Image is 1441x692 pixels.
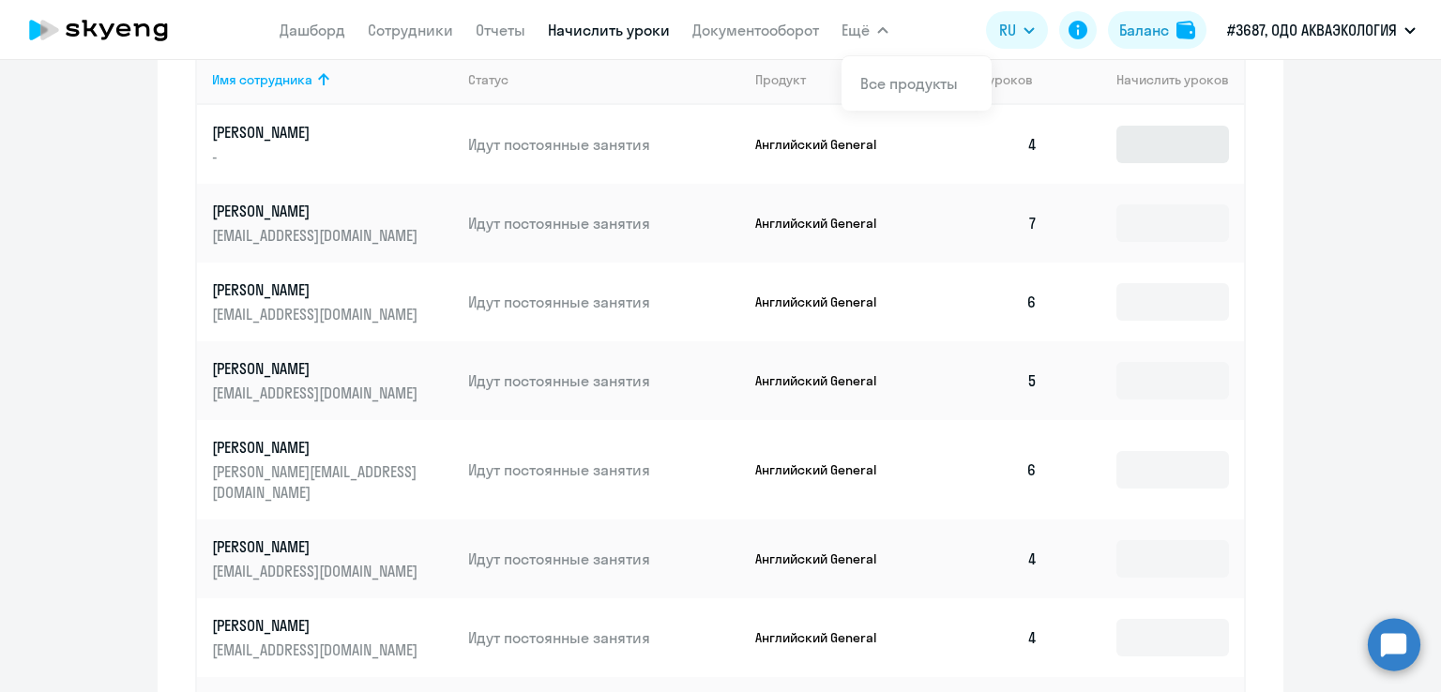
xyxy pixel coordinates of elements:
p: Идут постоянные занятия [468,134,740,155]
a: [PERSON_NAME][EMAIL_ADDRESS][DOMAIN_NAME] [212,536,453,581]
div: Баланс [1119,19,1169,41]
p: Идут постоянные занятия [468,292,740,312]
p: Английский General [755,136,896,153]
p: [EMAIL_ADDRESS][DOMAIN_NAME] [212,639,422,660]
p: [PERSON_NAME] [212,279,422,300]
p: Английский General [755,372,896,389]
p: Английский General [755,461,896,478]
a: [PERSON_NAME][EMAIL_ADDRESS][DOMAIN_NAME] [212,358,453,403]
img: balance [1176,21,1195,39]
button: Балансbalance [1108,11,1206,49]
td: 5 [921,341,1053,420]
p: [EMAIL_ADDRESS][DOMAIN_NAME] [212,561,422,581]
p: [EMAIL_ADDRESS][DOMAIN_NAME] [212,225,422,246]
p: Идут постоянные занятия [468,459,740,480]
a: Все продукты [860,74,958,93]
span: RU [999,19,1016,41]
p: [EMAIL_ADDRESS][DOMAIN_NAME] [212,383,422,403]
p: #3687, ОДО АКВАЭКОЛОГИЯ [1227,19,1397,41]
th: Начислить уроков [1053,54,1244,105]
td: 4 [921,598,1053,677]
p: Английский General [755,629,896,646]
button: Ещё [842,11,888,49]
p: [PERSON_NAME] [212,437,422,458]
a: [PERSON_NAME][EMAIL_ADDRESS][DOMAIN_NAME] [212,201,453,246]
p: Английский General [755,550,896,567]
button: #3687, ОДО АКВАЭКОЛОГИЯ [1218,8,1425,53]
div: Имя сотрудника [212,71,453,88]
a: [PERSON_NAME]- [212,122,453,167]
a: Дашборд [280,21,345,39]
td: 4 [921,105,1053,184]
td: 4 [921,519,1053,598]
p: [PERSON_NAME] [212,536,422,557]
div: Статус [468,71,508,88]
p: Английский General [755,215,896,232]
p: [PERSON_NAME][EMAIL_ADDRESS][DOMAIN_NAME] [212,461,422,503]
td: 6 [921,263,1053,341]
p: Идут постоянные занятия [468,549,740,569]
div: Имя сотрудника [212,71,312,88]
a: [PERSON_NAME][EMAIL_ADDRESS][DOMAIN_NAME] [212,615,453,660]
div: Продукт [755,71,922,88]
button: RU [986,11,1048,49]
span: Ещё [842,19,870,41]
div: Статус [468,71,740,88]
a: Начислить уроки [548,21,670,39]
td: 6 [921,420,1053,519]
p: Идут постоянные занятия [468,627,740,648]
div: Остаток уроков [936,71,1053,88]
a: Отчеты [476,21,525,39]
p: [PERSON_NAME] [212,122,422,143]
a: [PERSON_NAME][EMAIL_ADDRESS][DOMAIN_NAME] [212,279,453,324]
a: Документооборот [692,21,819,39]
div: Продукт [755,71,806,88]
p: [PERSON_NAME] [212,358,422,379]
a: [PERSON_NAME][PERSON_NAME][EMAIL_ADDRESS][DOMAIN_NAME] [212,437,453,503]
p: Идут постоянные занятия [468,370,740,391]
p: - [212,146,422,167]
p: Идут постоянные занятия [468,213,740,233]
p: [EMAIL_ADDRESS][DOMAIN_NAME] [212,304,422,324]
p: [PERSON_NAME] [212,201,422,221]
td: 7 [921,184,1053,263]
p: [PERSON_NAME] [212,615,422,636]
a: Сотрудники [368,21,453,39]
p: Английский General [755,293,896,310]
